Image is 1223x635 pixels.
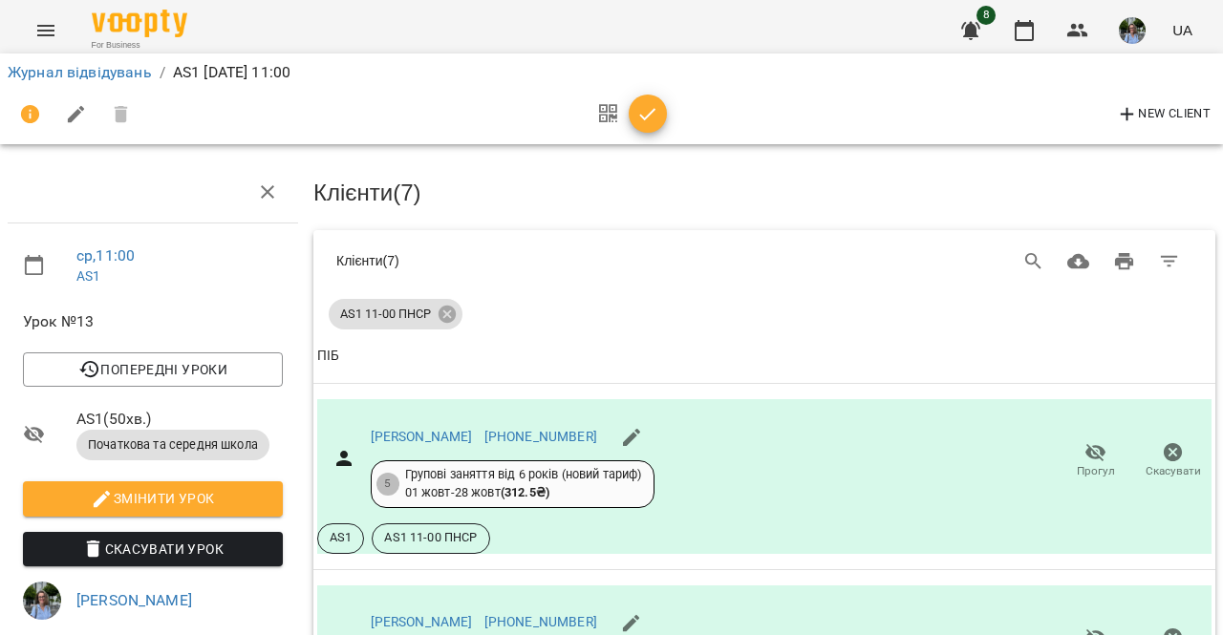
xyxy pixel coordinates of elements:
button: Друк [1102,239,1148,285]
img: Voopty Logo [92,10,187,37]
img: 7c163fb4694d05e3380991794d2c096f.jpg [1119,17,1146,44]
span: New Client [1116,103,1211,126]
a: AS1 [76,268,100,284]
div: Table Toolbar [313,230,1215,291]
button: New Client [1111,99,1215,130]
span: 8 [976,6,996,25]
b: ( 312.5 ₴ ) [501,485,549,499]
img: 7c163fb4694d05e3380991794d2c096f.jpg [23,582,61,620]
div: Клієнти ( 7 ) [336,251,705,270]
span: Прогул [1077,463,1115,479]
div: 5 [376,473,399,496]
p: AS1 [DATE] 11:00 [173,61,290,84]
div: Sort [317,345,339,368]
span: AS1 11-00 ПНСР [373,529,488,546]
span: Попередні уроки [38,358,268,381]
button: Завантажити CSV [1056,239,1102,285]
div: Групові заняття від 6 років (новий тариф) 01 жовт - 28 жовт [405,466,642,501]
span: Змінити урок [38,487,268,510]
button: Search [1011,239,1057,285]
span: UA [1172,20,1192,40]
a: [PERSON_NAME] [76,591,192,609]
div: AS1 11-00 ПНСР [329,299,462,329]
a: ср , 11:00 [76,246,135,265]
a: [PERSON_NAME] [371,614,473,629]
button: Скасувати Урок [23,532,283,566]
a: [PERSON_NAME] [371,429,473,444]
button: Попередні уроки [23,352,283,387]
span: AS1 11-00 ПНСР [329,306,442,323]
li: / [160,61,165,84]
button: Прогул [1057,434,1134,488]
span: ПІБ [317,345,1212,368]
button: Скасувати [1134,434,1212,488]
button: Фільтр [1147,239,1192,285]
span: Скасувати Урок [38,538,268,561]
span: Урок №13 [23,310,283,333]
span: Початкова та середня школа [76,436,269,454]
button: Menu [23,8,69,53]
span: AS1 [318,529,363,546]
nav: breadcrumb [8,61,1215,84]
button: Змінити урок [23,481,283,516]
a: [PHONE_NUMBER] [484,614,597,629]
span: For Business [92,39,187,52]
a: Журнал відвідувань [8,63,152,81]
a: [PHONE_NUMBER] [484,429,597,444]
span: Скасувати [1146,463,1201,479]
h3: Клієнти ( 7 ) [313,180,1215,205]
div: ПІБ [317,345,339,368]
button: UA [1165,12,1200,48]
span: AS1 ( 50 хв. ) [76,408,283,431]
